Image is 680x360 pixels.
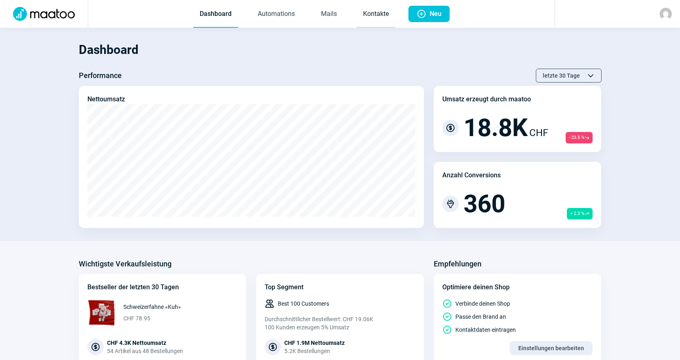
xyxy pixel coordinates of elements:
[434,257,482,271] h3: Empfehlungen
[357,1,395,28] a: Kontakte
[107,339,183,347] div: CHF 4.3K Nettoumsatz
[284,339,345,347] div: CHF 1.9M Nettoumsatz
[660,8,672,20] img: avatar
[193,1,238,28] a: Dashboard
[87,299,115,326] img: 68x68
[442,282,593,292] div: Optimiere deinen Shop
[265,282,415,292] div: Top Segment
[107,347,183,355] div: 54 Artikel aus 48 Bestellungen
[278,300,329,308] span: Best 100 Customers
[79,257,172,271] h3: Wichtigste Verkaufsleistung
[430,6,441,22] span: Neu
[518,342,584,355] span: Einstellungen bearbeiten
[79,36,602,64] h1: Dashboard
[455,313,506,321] span: Passe den Brand an
[87,282,238,292] div: Bestseller der letzten 30 Tagen
[79,69,122,82] h3: Performance
[284,347,345,355] div: 5.2K Bestellungen
[510,341,593,355] button: Einstellungen bearbeiten
[8,7,80,21] img: Logo
[567,208,593,219] span: + 2.3 %
[566,132,593,143] span: - 23.5 %
[464,116,528,140] span: 18.8K
[314,1,343,28] a: Mails
[442,94,531,104] div: Umsatz erzeugt durch maatoo
[123,303,181,311] span: Schweizerfahne «Kuh»
[265,315,415,331] div: Durchschnittlicher Bestellwert: CHF 19.06K 100 Kunden erzeugen 5% Umsatz
[442,170,501,180] div: Anzahl Conversions
[455,300,510,308] span: Verbinde deinen Shop
[123,314,181,322] span: CHF 78.95
[251,1,301,28] a: Automations
[408,6,450,22] button: Neu
[87,94,125,104] div: Nettoumsatz
[543,69,580,82] span: letzte 30 Tage
[529,125,548,140] span: CHF
[455,326,516,334] span: Kontaktdaten eintragen
[464,192,505,216] span: 360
